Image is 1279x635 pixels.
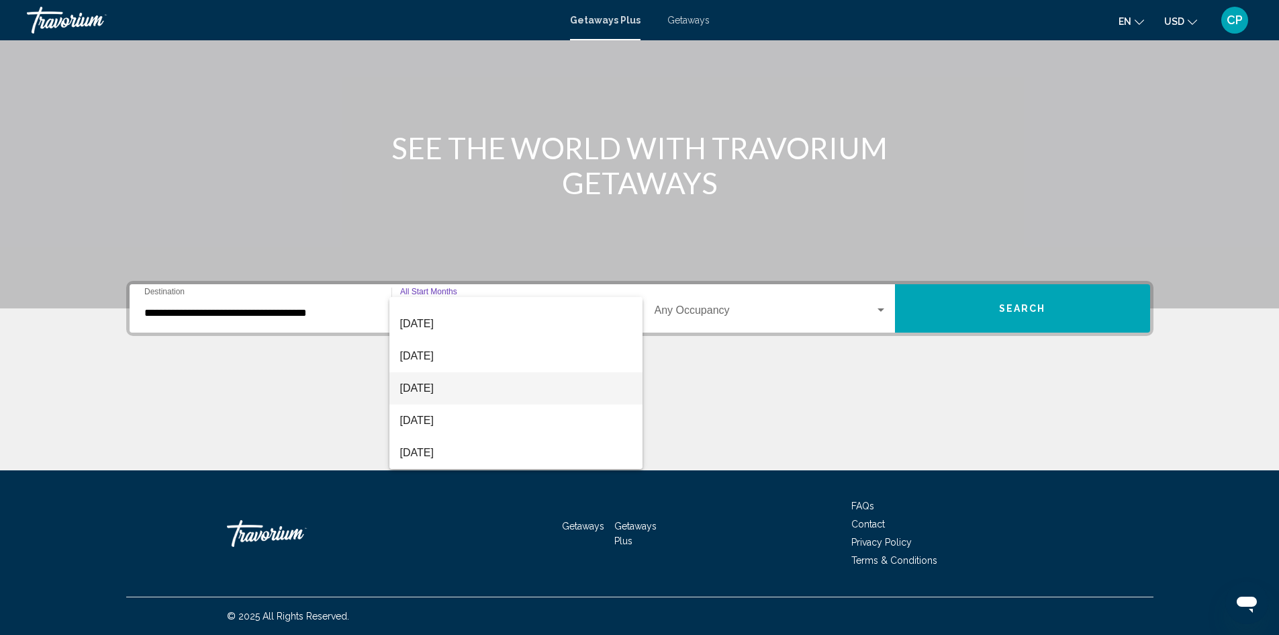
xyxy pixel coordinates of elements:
span: [DATE] [400,372,632,405]
span: [DATE] [400,437,632,469]
iframe: Button to launch messaging window [1225,581,1268,624]
span: [DATE] [400,308,632,340]
span: [DATE] [400,340,632,372]
span: [DATE] [400,405,632,437]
